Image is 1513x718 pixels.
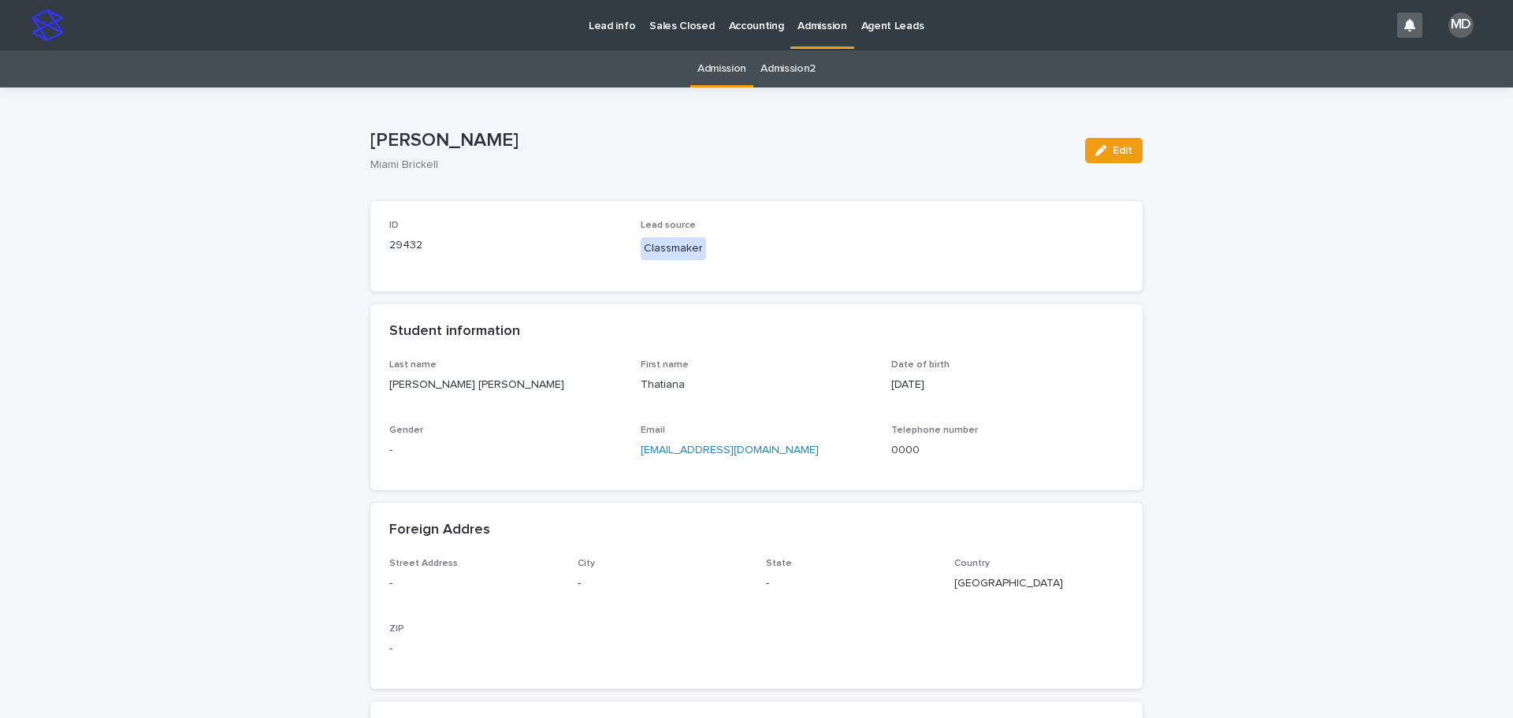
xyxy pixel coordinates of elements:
span: First name [641,360,689,370]
span: Date of birth [891,360,950,370]
a: Admission [697,50,746,87]
span: State [766,559,792,568]
a: [EMAIL_ADDRESS][DOMAIN_NAME] [641,445,819,456]
p: 29432 [389,237,622,254]
p: - [389,442,622,459]
span: ZIP [389,624,404,634]
a: Admission2 [760,50,816,87]
p: - [766,575,935,592]
span: Last name [389,360,437,370]
span: Country [954,559,990,568]
h2: Foreign Addres [389,522,490,539]
span: Lead source [641,221,696,230]
span: Gender [389,426,423,435]
div: Classmaker [641,237,706,260]
span: Email [641,426,665,435]
span: Street Address [389,559,458,568]
p: [PERSON_NAME] [PERSON_NAME] [389,377,622,393]
p: [GEOGRAPHIC_DATA] [954,575,1124,592]
a: 0000 [891,445,920,456]
p: Thatiana [641,377,873,393]
button: Edit [1085,138,1143,163]
img: stacker-logo-s-only.png [32,9,63,41]
span: ID [389,221,399,230]
span: Edit [1113,145,1132,156]
p: Miami Brickell [370,158,1066,172]
p: [PERSON_NAME] [370,129,1072,152]
p: - [389,641,559,657]
span: Telephone number [891,426,978,435]
p: - [578,575,747,592]
p: [DATE] [891,377,1124,393]
div: MD [1448,13,1474,38]
h2: Student information [389,323,520,340]
span: City [578,559,595,568]
p: - [389,575,559,592]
